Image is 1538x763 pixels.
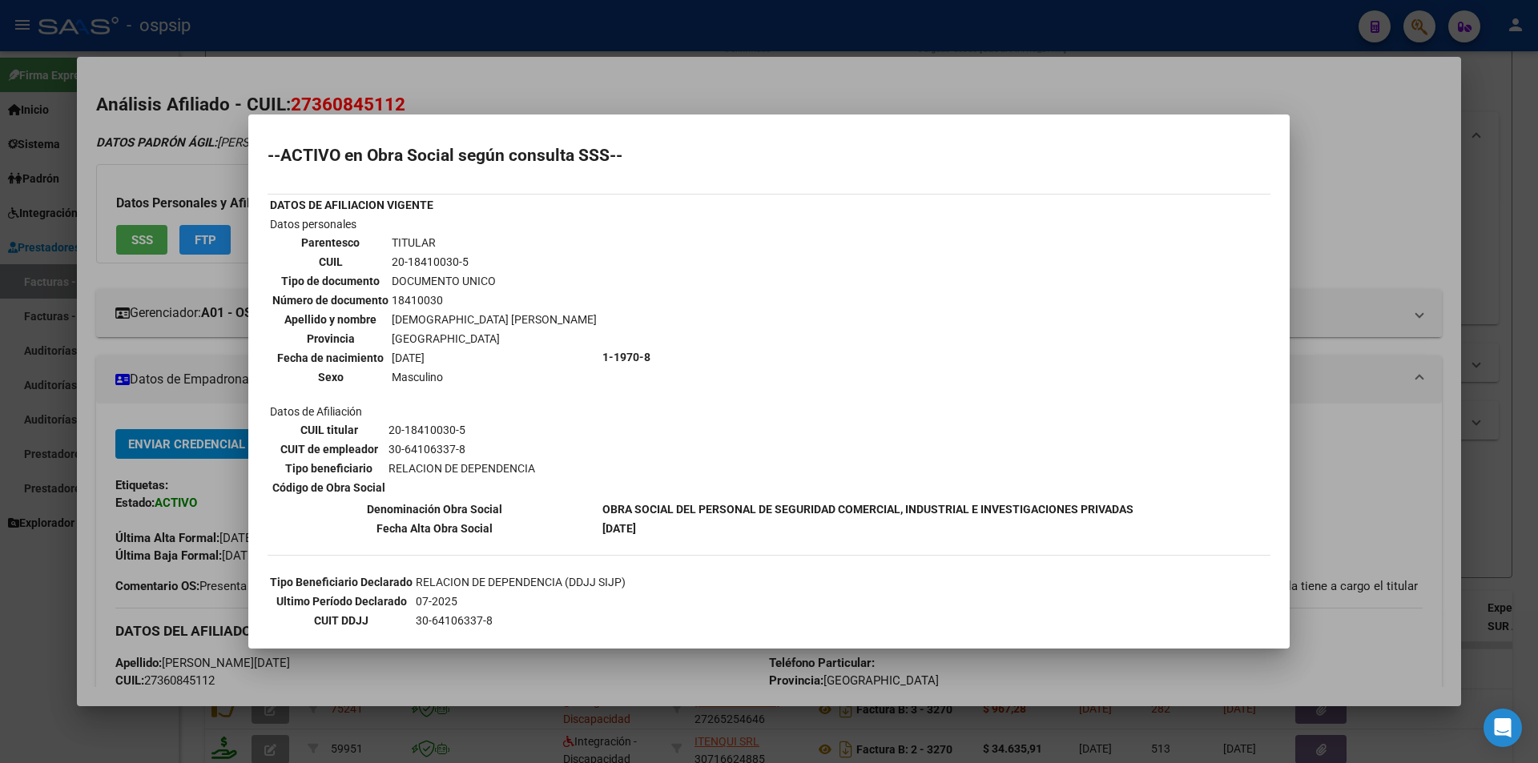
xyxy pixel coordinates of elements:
[391,368,598,386] td: Masculino
[269,520,600,537] th: Fecha Alta Obra Social
[272,291,389,309] th: Número de documento
[272,440,386,458] th: CUIT de empleador
[602,522,636,535] b: [DATE]
[602,503,1133,516] b: OBRA SOCIAL DEL PERSONAL DE SEGURIDAD COMERCIAL, INDUSTRIAL E INVESTIGACIONES PRIVADAS
[272,253,389,271] th: CUIL
[269,573,413,591] th: Tipo Beneficiario Declarado
[415,612,982,629] td: 30-64106337-8
[415,573,982,591] td: RELACION DE DEPENDENCIA (DDJJ SIJP)
[391,349,598,367] td: [DATE]
[272,479,386,496] th: Código de Obra Social
[272,272,389,290] th: Tipo de documento
[602,351,650,363] b: 1-1970-8
[272,311,389,328] th: Apellido y nombre
[415,592,982,610] td: 07-2025
[268,147,1270,163] h2: --ACTIVO en Obra Social según consulta SSS--
[272,460,386,477] th: Tipo beneficiario
[269,612,413,629] th: CUIT DDJJ
[391,330,598,347] td: [GEOGRAPHIC_DATA]
[391,311,598,328] td: [DEMOGRAPHIC_DATA] [PERSON_NAME]
[388,460,536,477] td: RELACION DE DEPENDENCIA
[1484,709,1522,747] div: Open Intercom Messenger
[391,253,598,271] td: 20-18410030-5
[388,440,536,458] td: 30-64106337-8
[269,215,600,499] td: Datos personales Datos de Afiliación
[391,291,598,309] td: 18410030
[272,421,386,439] th: CUIL titular
[272,234,389,251] th: Parentesco
[270,199,433,211] b: DATOS DE AFILIACION VIGENTE
[272,368,389,386] th: Sexo
[272,330,389,347] th: Provincia
[269,500,600,518] th: Denominación Obra Social
[391,272,598,290] td: DOCUMENTO UNICO
[388,421,536,439] td: 20-18410030-5
[272,349,389,367] th: Fecha de nacimiento
[391,234,598,251] td: TITULAR
[269,592,413,610] th: Ultimo Período Declarado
